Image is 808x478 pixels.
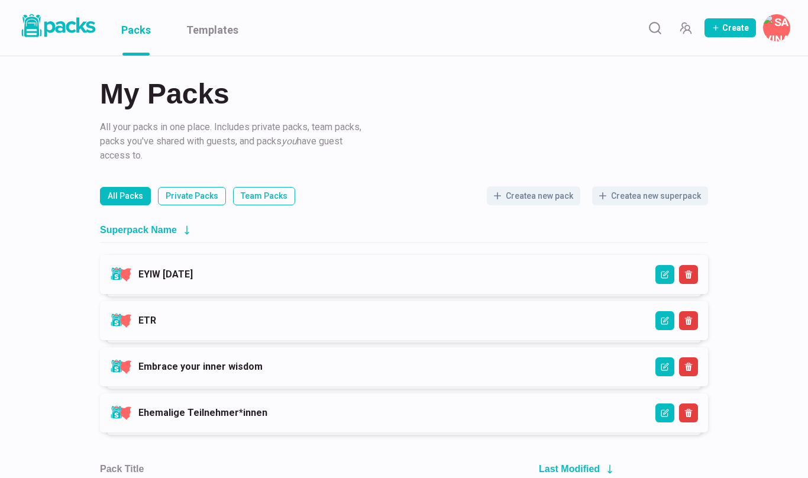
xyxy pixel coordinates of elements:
button: Savina Tilmann [763,14,790,41]
p: All your packs in one place. Includes private packs, team packs, packs you've shared with guests,... [100,120,366,163]
h2: My Packs [100,80,708,108]
h2: Superpack Name [100,224,177,235]
button: Edit [655,265,674,284]
a: Packs logo [18,12,98,44]
button: Search [643,16,667,40]
p: Team Packs [241,190,287,202]
button: Createa new pack [487,186,580,205]
button: Createa new superpack [592,186,708,205]
p: Private Packs [166,190,218,202]
p: All Packs [108,190,143,202]
i: you [282,135,297,147]
button: Edit [655,403,674,422]
button: Create Pack [704,18,756,37]
button: Delete Superpack [679,357,698,376]
button: Manage Team Invites [674,16,697,40]
button: Delete Superpack [679,265,698,284]
h2: Pack Title [100,463,144,474]
h2: Last Modified [539,463,600,474]
button: Delete Superpack [679,403,698,422]
button: Edit [655,357,674,376]
button: Edit [655,311,674,330]
button: Delete Superpack [679,311,698,330]
img: Packs logo [18,12,98,40]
